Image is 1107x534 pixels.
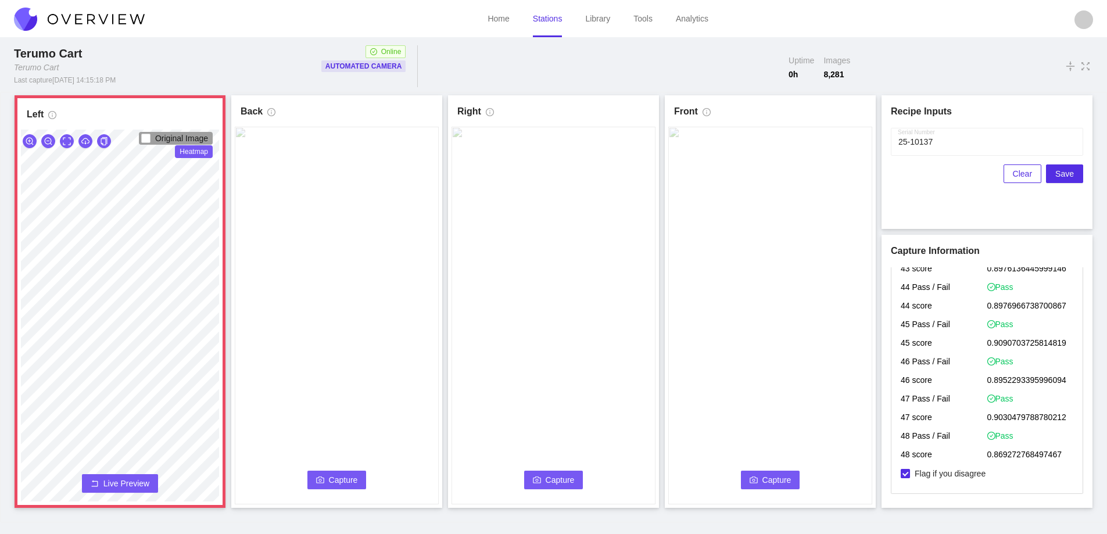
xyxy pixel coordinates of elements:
button: cloud-download [78,134,92,148]
p: 45 Pass / Fail [901,316,987,335]
p: 0.9030479788780212 [987,409,1074,428]
span: Clear [1013,167,1032,180]
span: camera [533,476,541,485]
button: Save [1046,164,1083,183]
span: rollback [91,479,99,489]
a: Home [488,14,509,23]
label: Serial Number [898,128,935,137]
span: Capture [546,474,575,486]
p: 0.8976966738700867 [987,298,1074,316]
a: Library [585,14,610,23]
span: camera [750,476,758,485]
p: 46 Pass / Fail [901,353,987,372]
span: check-circle [987,283,995,291]
p: 0.9090703725814819 [987,335,1074,353]
span: info-circle [703,108,711,121]
span: Pass [987,430,1013,442]
span: Original Image [155,134,208,143]
button: copy [97,134,111,148]
p: 47 score [901,409,987,428]
span: Pass [987,281,1013,293]
span: Pass [987,356,1013,367]
h1: Back [241,105,263,119]
p: 47 Pass / Fail [901,390,987,409]
span: Flag if you disagree [910,468,990,479]
p: 43 score [901,260,987,279]
span: info-circle [48,111,56,124]
span: expand [63,137,71,146]
span: Terumo Cart [14,47,82,60]
button: zoom-in [23,134,37,148]
span: Save [1055,167,1074,180]
button: Clear [1004,164,1041,183]
p: 0.8976136445999146 [987,260,1074,279]
a: Stations [533,14,563,23]
h1: Front [674,105,698,119]
button: rollbackLive Preview [82,474,158,493]
p: 44 score [901,298,987,316]
button: zoom-out [41,134,55,148]
span: Capture [762,474,791,486]
span: fullscreen [1080,60,1091,73]
p: 0.8952293395996094 [987,372,1074,390]
button: cameraCapture [307,471,367,489]
p: 48 score [901,446,987,465]
span: Live Preview [103,478,149,489]
span: info-circle [267,108,275,121]
h1: Capture Information [891,244,1083,258]
span: Online [381,46,402,58]
h1: Left [27,107,44,121]
span: zoom-in [26,137,34,146]
h1: Right [457,105,481,119]
p: Automated Camera [325,60,402,72]
h1: Recipe Inputs [891,105,1083,119]
span: Uptime [789,55,814,66]
span: Images [823,55,850,66]
span: camera [316,476,324,485]
p: 46 score [901,372,987,390]
span: check-circle [987,395,995,403]
span: 8,281 [823,69,850,80]
span: Pass [987,393,1013,404]
p: 48 Pass / Fail [901,428,987,446]
span: check-circle [987,432,995,440]
div: Terumo Cart [14,62,59,73]
span: zoom-out [44,137,52,146]
span: 0 h [789,69,814,80]
span: check-circle [987,320,995,328]
button: cameraCapture [741,471,800,489]
a: Analytics [676,14,708,23]
span: check-circle [987,357,995,365]
span: vertical-align-middle [1065,59,1076,73]
button: cameraCapture [524,471,583,489]
button: expand [60,134,74,148]
span: copy [100,137,108,146]
p: 0.869272768497467 [987,446,1074,465]
span: Heatmap [175,145,213,158]
span: Capture [329,474,358,486]
span: cloud-download [81,137,89,146]
span: Pass [987,318,1013,330]
img: Overview [14,8,145,31]
a: Tools [633,14,653,23]
span: check-circle [370,48,377,55]
p: 45 score [901,335,987,353]
div: Terumo Cart [14,45,87,62]
span: info-circle [486,108,494,121]
div: Last capture [DATE] 14:15:18 PM [14,76,116,85]
p: 44 Pass / Fail [901,279,987,298]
